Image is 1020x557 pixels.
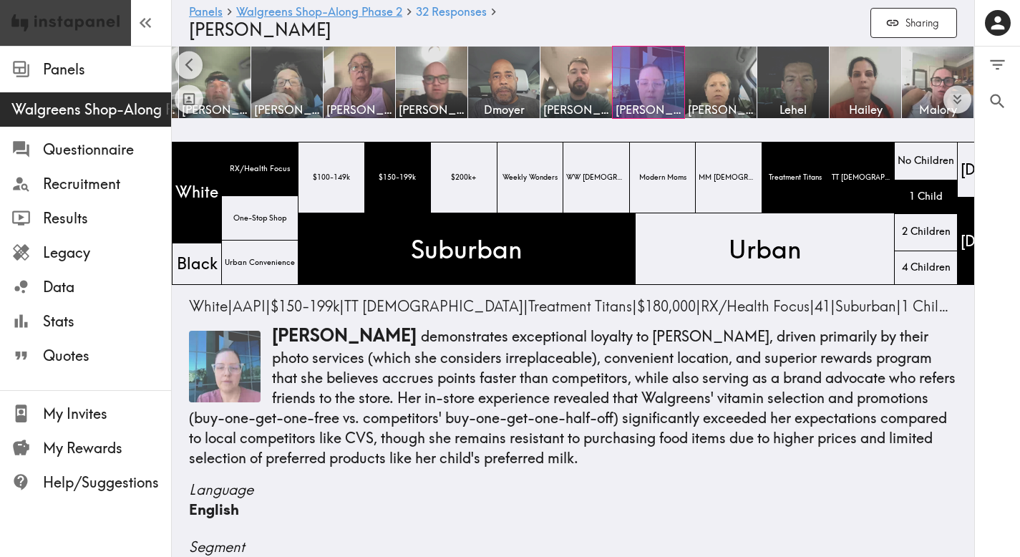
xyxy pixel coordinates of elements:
[471,102,537,117] span: Dmoyer
[688,102,754,117] span: [PERSON_NAME]
[899,222,953,242] span: 2 Children
[43,59,171,79] span: Panels
[815,297,830,315] span: 41
[227,160,293,177] span: RX/Health Focus
[616,102,681,117] span: [PERSON_NAME]
[43,208,171,228] span: Results
[174,250,220,278] span: Black
[416,6,487,19] a: 32 Responses
[43,404,171,424] span: My Invites
[835,297,901,315] span: |
[326,102,392,117] span: [PERSON_NAME]
[310,170,353,185] span: $100-149k
[222,254,298,271] span: Urban Convenience
[254,102,320,117] span: [PERSON_NAME]
[975,83,1020,120] button: Search
[396,46,468,119] a: [PERSON_NAME]
[528,297,632,315] span: Treatment Titans
[540,46,613,119] a: [PERSON_NAME]
[43,243,171,263] span: Legacy
[175,52,203,79] button: Scroll left
[233,297,266,315] span: AAPI
[271,297,344,315] span: |
[636,170,689,185] span: Modern Moms
[189,6,223,19] a: Panels
[757,46,830,119] a: Lehel
[182,102,248,117] span: [PERSON_NAME]
[43,473,171,493] span: Help/Suggestions
[189,324,957,468] p: demonstrates exceptional loyalty to [PERSON_NAME], driven primarily by their photo services (whic...
[189,480,957,500] span: Language
[830,46,902,119] a: Hailey
[528,297,637,315] span: |
[399,102,465,117] span: [PERSON_NAME]
[324,46,396,119] a: [PERSON_NAME]
[613,46,685,119] a: [PERSON_NAME]
[179,46,251,119] a: [PERSON_NAME]
[408,228,525,270] span: Suburban
[11,100,171,120] span: Walgreens Shop-Along Phase 2
[899,258,953,278] span: 4 Children
[230,210,289,226] span: One-Stop Shop
[236,6,402,19] a: Walgreens Shop-Along Phase 2
[189,297,228,315] span: White
[189,19,331,40] span: [PERSON_NAME]
[637,297,701,315] span: |
[943,86,971,114] button: Expand to show all items
[500,170,560,185] span: Weekly Wonders
[271,297,339,315] span: $150-199k
[43,140,171,160] span: Questionnaire
[832,102,898,117] span: Hailey
[726,228,805,270] span: Urban
[637,297,696,315] span: $180,000
[543,102,609,117] span: [PERSON_NAME]
[416,6,487,17] span: 32 Responses
[43,346,171,366] span: Quotes
[760,102,826,117] span: Lehel
[905,102,971,117] span: Malory
[696,170,762,185] span: MM [DEMOGRAPHIC_DATA]
[175,84,203,113] button: Toggle between responses and questions
[895,151,957,171] span: No Children
[173,178,221,206] span: White
[189,331,261,402] img: Thumbnail
[43,311,171,331] span: Stats
[189,500,239,518] span: English
[835,297,896,315] span: Suburban
[251,46,324,119] a: [PERSON_NAME]
[563,170,629,185] span: WW [DEMOGRAPHIC_DATA]
[988,92,1007,111] span: Search
[988,55,1007,74] span: Filter Responses
[272,324,417,346] span: [PERSON_NAME]
[701,297,810,315] span: RX/Health Focus
[468,46,540,119] a: Dmoyer
[901,297,952,315] span: |
[901,297,949,315] span: 1 Child
[829,170,895,185] span: TT [DEMOGRAPHIC_DATA]
[448,170,479,185] span: $200k+
[189,537,957,557] span: Segment
[685,46,757,119] a: [PERSON_NAME]
[870,8,957,39] button: Sharing
[189,297,233,315] span: |
[766,170,825,185] span: Treatment Titans
[233,297,271,315] span: |
[902,46,974,119] a: Malory
[975,47,1020,83] button: Filter Responses
[344,297,523,315] span: TT [DEMOGRAPHIC_DATA]
[43,277,171,297] span: Data
[906,187,946,207] span: 1 Child
[43,174,171,194] span: Recruitment
[701,297,815,315] span: |
[344,297,528,315] span: |
[43,438,171,458] span: My Rewards
[815,297,835,315] span: |
[376,170,419,185] span: $150-199k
